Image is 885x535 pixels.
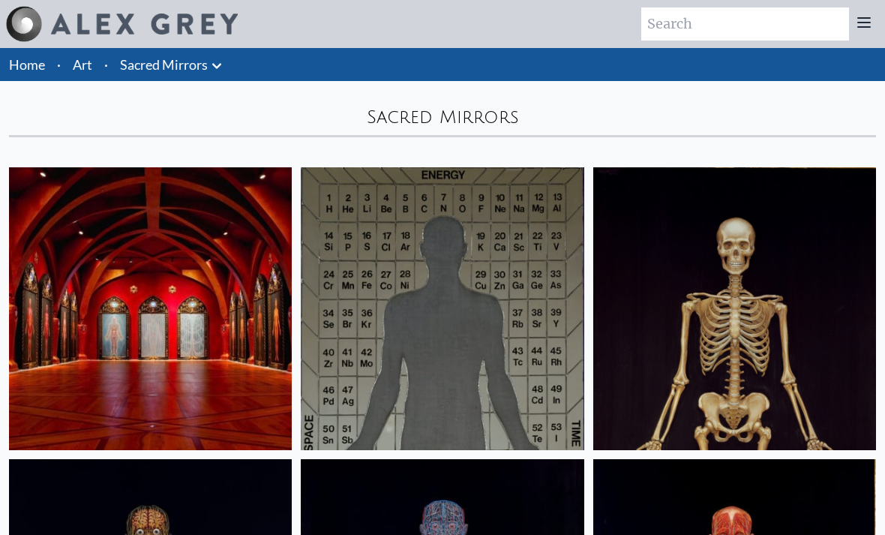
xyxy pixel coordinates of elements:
a: Sacred Mirrors [120,54,208,75]
a: Art [73,54,92,75]
a: Home [9,56,45,73]
input: Search [641,8,849,41]
li: · [51,48,67,81]
div: Sacred Mirrors [9,105,876,129]
img: Material World [301,167,583,450]
li: · [98,48,114,81]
